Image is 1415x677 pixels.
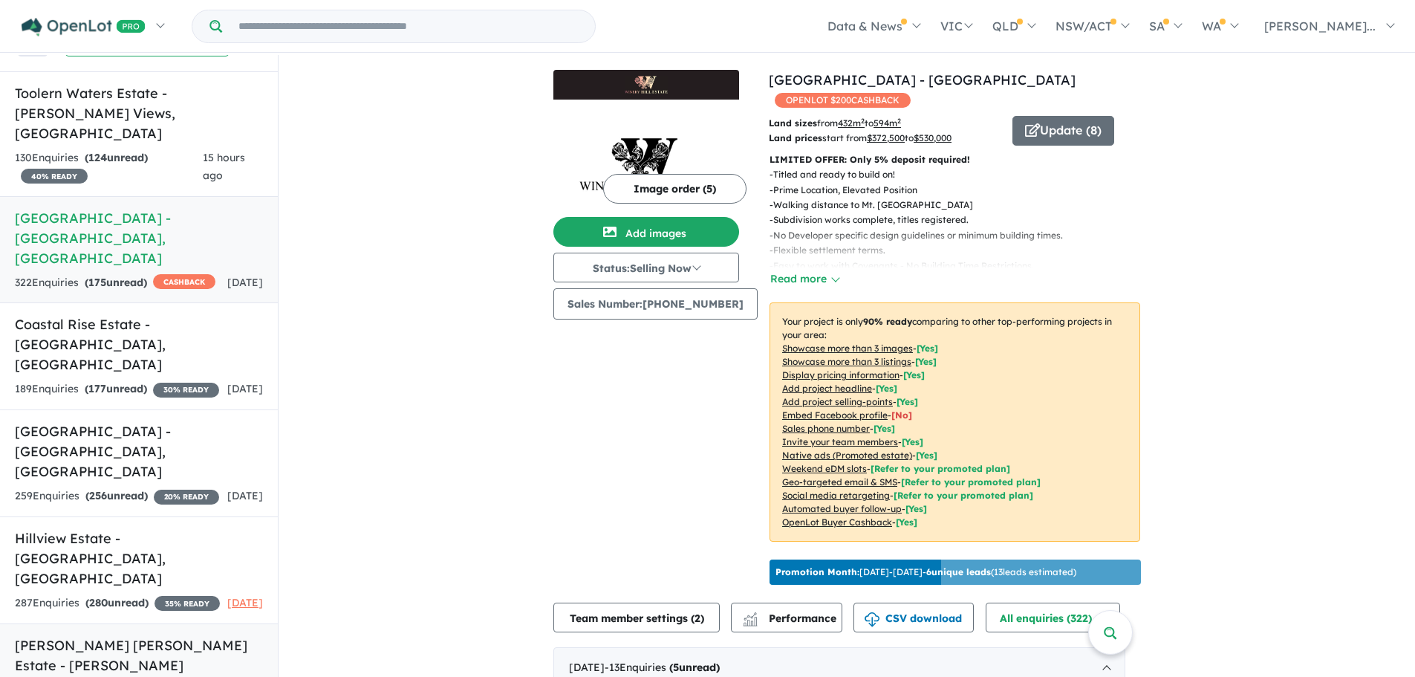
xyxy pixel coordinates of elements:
[553,217,739,247] button: Add images
[905,503,927,514] span: [Yes]
[867,132,905,143] u: $ 372,500
[782,436,898,447] u: Invite your team members
[770,213,1152,227] p: - Subdivision works complete, titles registered.
[731,603,842,632] button: Performance
[782,450,912,461] u: Native ads (Promoted estate)
[896,516,917,528] span: [Yes]
[15,274,215,292] div: 322 Enquir ies
[782,463,867,474] u: Weekend eDM slots
[553,288,758,320] button: Sales Number:[PHONE_NUMBER]
[154,490,219,505] span: 20 % READY
[673,661,679,674] span: 5
[782,343,913,354] u: Showcase more than 3 images
[986,603,1120,632] button: All enquiries (322)
[876,383,897,394] span: [ Yes ]
[669,661,720,674] strong: ( unread)
[15,314,263,375] h5: Coastal Rise Estate - [GEOGRAPHIC_DATA] , [GEOGRAPHIC_DATA]
[897,396,918,407] span: [ Yes ]
[782,409,888,421] u: Embed Facebook profile
[782,423,870,434] u: Sales phone number
[553,100,739,211] img: Winery Hill Estate - Mount Duneed
[891,409,912,421] span: [ No ]
[865,117,901,129] span: to
[85,382,147,395] strong: ( unread)
[227,276,263,289] span: [DATE]
[782,490,890,501] u: Social media retargeting
[863,316,912,327] b: 90 % ready
[553,603,720,632] button: Team member settings (2)
[769,131,1001,146] p: start from
[775,566,859,577] b: Promotion Month:
[770,228,1152,243] p: - No Developer specific design guidelines or minimum building times.
[603,174,746,204] button: Image order (5)
[894,490,1033,501] span: [Refer to your promoted plan]
[15,83,263,143] h5: Toolern Waters Estate - [PERSON_NAME] Views , [GEOGRAPHIC_DATA]
[782,476,897,487] u: Geo-targeted email & SMS
[853,603,974,632] button: CSV download
[745,612,836,625] span: Performance
[85,489,148,502] strong: ( unread)
[769,117,817,129] b: Land sizes
[88,276,106,289] span: 175
[744,612,757,621] img: line-chart.svg
[782,396,893,407] u: Add project selling-points
[605,661,720,674] span: - 13 Enquir ies
[88,151,107,164] span: 124
[902,436,923,447] span: [ Yes ]
[769,132,822,143] b: Land prices
[926,566,991,577] b: 6 unique leads
[89,489,107,502] span: 256
[897,117,901,125] sup: 2
[770,152,1140,167] p: LIMITED OFFER: Only 5% deposit required!
[15,487,219,505] div: 259 Enquir ies
[915,356,937,367] span: [ Yes ]
[914,132,952,143] u: $ 530,000
[15,380,219,398] div: 189 Enquir ies
[154,596,220,611] span: 35 % READY
[15,149,203,185] div: 130 Enquir ies
[203,151,245,182] span: 15 hours ago
[227,489,263,502] span: [DATE]
[1012,116,1114,146] button: Update (8)
[1264,19,1376,33] span: [PERSON_NAME]...
[769,71,1076,88] a: [GEOGRAPHIC_DATA] - [GEOGRAPHIC_DATA]
[15,421,263,482] h5: [GEOGRAPHIC_DATA] - [GEOGRAPHIC_DATA] , [GEOGRAPHIC_DATA]
[770,167,1152,182] p: - Titled and ready to build on!
[695,612,700,625] span: 2
[770,271,839,288] button: Read more
[89,596,108,609] span: 280
[865,612,879,627] img: download icon
[153,383,219,398] span: 30 % READY
[21,169,88,184] span: 40 % READY
[782,383,872,394] u: Add project headline
[874,117,901,129] u: 594 m
[15,208,263,268] h5: [GEOGRAPHIC_DATA] - [GEOGRAPHIC_DATA] , [GEOGRAPHIC_DATA]
[227,596,263,609] span: [DATE]
[782,516,892,528] u: OpenLot Buyer Cashback
[225,10,592,42] input: Try estate name, suburb, builder or developer
[743,617,758,626] img: bar-chart.svg
[775,566,1076,579] p: [DATE] - [DATE] - ( 13 leads estimated)
[770,183,1152,198] p: - Prime Location, Elevated Position
[22,18,146,36] img: Openlot PRO Logo White
[916,450,937,461] span: [Yes]
[905,132,952,143] span: to
[85,276,147,289] strong: ( unread)
[88,382,106,395] span: 177
[775,93,911,108] span: OPENLOT $ 200 CASHBACK
[769,116,1001,131] p: from
[903,369,925,380] span: [ Yes ]
[553,70,739,211] a: Winery Hill Estate - Mount Duneed LogoWinery Hill Estate - Mount Duneed
[917,343,938,354] span: [ Yes ]
[838,117,865,129] u: 432 m
[861,117,865,125] sup: 2
[770,198,1152,213] p: - Walking distance to Mt. [GEOGRAPHIC_DATA]
[553,253,739,282] button: Status:Selling Now
[874,423,895,434] span: [ Yes ]
[15,595,220,612] div: 287 Enquir ies
[15,528,263,589] h5: Hillview Estate - [GEOGRAPHIC_DATA] , [GEOGRAPHIC_DATA]
[227,382,263,395] span: [DATE]
[85,596,149,609] strong: ( unread)
[770,302,1140,542] p: Your project is only comparing to other top-performing projects in your area: - - - - - - - - - -...
[782,369,900,380] u: Display pricing information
